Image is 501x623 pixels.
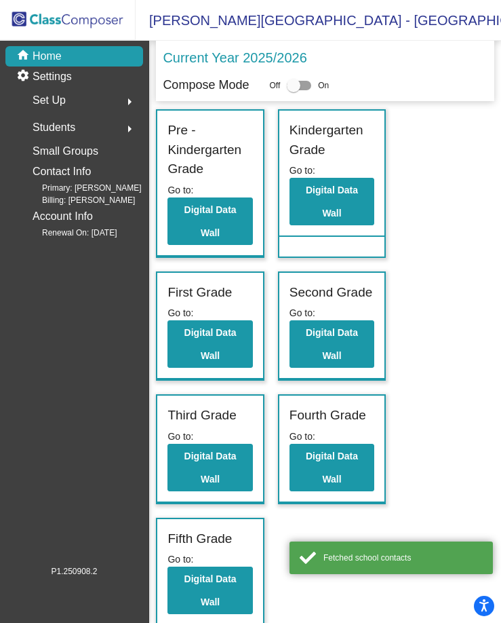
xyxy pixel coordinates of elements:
[289,431,315,442] span: Go to:
[167,197,252,245] button: Digital Data Wall
[121,94,138,110] mat-icon: arrow_right
[318,79,329,92] span: On
[184,204,237,238] b: Digital Data Wall
[167,567,252,614] button: Digital Data Wall
[289,406,366,426] label: Fourth Grade
[167,431,193,442] span: Go to:
[16,48,33,64] mat-icon: home
[289,178,374,225] button: Digital Data Wall
[20,182,142,194] span: Primary: [PERSON_NAME]
[121,121,138,137] mat-icon: arrow_right
[163,76,249,94] p: Compose Mode
[289,444,374,491] button: Digital Data Wall
[167,185,193,195] span: Go to:
[163,48,306,68] p: Current Year 2025/2026
[289,165,315,176] span: Go to:
[269,79,280,92] span: Off
[33,69,72,85] p: Settings
[289,283,373,303] label: Second Grade
[323,552,483,564] div: Fetched school contacts
[167,307,193,318] span: Go to:
[167,283,232,303] label: First Grade
[20,227,117,239] span: Renewal On: [DATE]
[167,554,193,565] span: Go to:
[184,573,237,607] b: Digital Data Wall
[306,327,358,361] b: Digital Data Wall
[20,194,135,206] span: Billing: [PERSON_NAME]
[289,320,374,368] button: Digital Data Wall
[33,162,91,181] p: Contact Info
[184,327,237,361] b: Digital Data Wall
[289,307,315,318] span: Go to:
[167,406,236,426] label: Third Grade
[289,121,374,159] label: Kindergarten Grade
[306,451,358,485] b: Digital Data Wall
[167,320,252,368] button: Digital Data Wall
[167,121,252,179] label: Pre - Kindergarten Grade
[167,529,232,549] label: Fifth Grade
[33,207,93,226] p: Account Info
[33,91,66,110] span: Set Up
[167,444,252,491] button: Digital Data Wall
[184,451,237,485] b: Digital Data Wall
[306,185,358,219] b: Digital Data Wall
[33,142,98,161] p: Small Groups
[33,48,62,64] p: Home
[16,69,33,85] mat-icon: settings
[33,118,75,137] span: Students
